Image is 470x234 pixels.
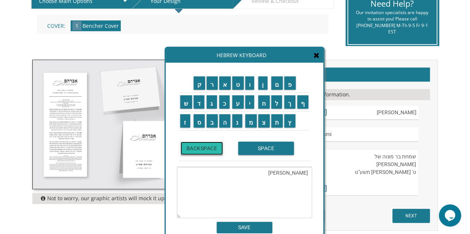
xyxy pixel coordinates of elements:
input: NEXT [392,209,430,223]
input: ת [271,114,283,128]
span: Cover: [47,22,65,29]
input: ה [219,114,231,128]
input: ך [284,95,295,109]
div: Please fill in your personal information. [249,89,430,100]
input: צ [258,114,270,128]
span: 1 [72,21,81,30]
input: ן [258,76,268,90]
input: ו [245,76,255,90]
input: ף [297,95,309,109]
input: כ [219,95,230,109]
div: Hebrew Keyboard [166,48,323,63]
input: ח [258,95,270,109]
input: ץ [284,114,295,128]
input: פ [284,76,296,90]
input: א [219,76,231,90]
span: Bencher Cover [82,22,119,29]
img: cbstyle1.jpg [33,60,229,189]
input: ר [207,76,218,90]
input: ז [180,114,190,128]
h2: Customizations [249,67,430,82]
input: ש [180,95,192,109]
div: Our invitation specialists are happy to assist you! Please call [PHONE_NUMBER] M-Th 9-5 Fr 9-1 EST [354,9,431,35]
input: ט [232,76,244,90]
input: נ [232,114,242,128]
input: ע [232,95,244,109]
textarea: שמחת בר מצוה של [PERSON_NAME] ט' [PERSON_NAME] תשע"ט [313,149,418,196]
input: ג [207,95,217,109]
input: י [245,95,255,109]
iframe: chat widget [439,204,463,227]
input: SAVE [217,222,272,233]
input: ד [194,95,205,109]
input: SPACE [238,142,294,155]
input: ם [271,76,283,90]
input: ס [194,114,205,128]
input: מ [245,114,257,128]
input: BACKSPACE [181,142,223,155]
div: Not to worry, our graphic artists will mock it up and send you a proof! [32,193,229,204]
input: ל [271,95,282,109]
input: ק [194,76,205,90]
input: ב [207,114,218,128]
